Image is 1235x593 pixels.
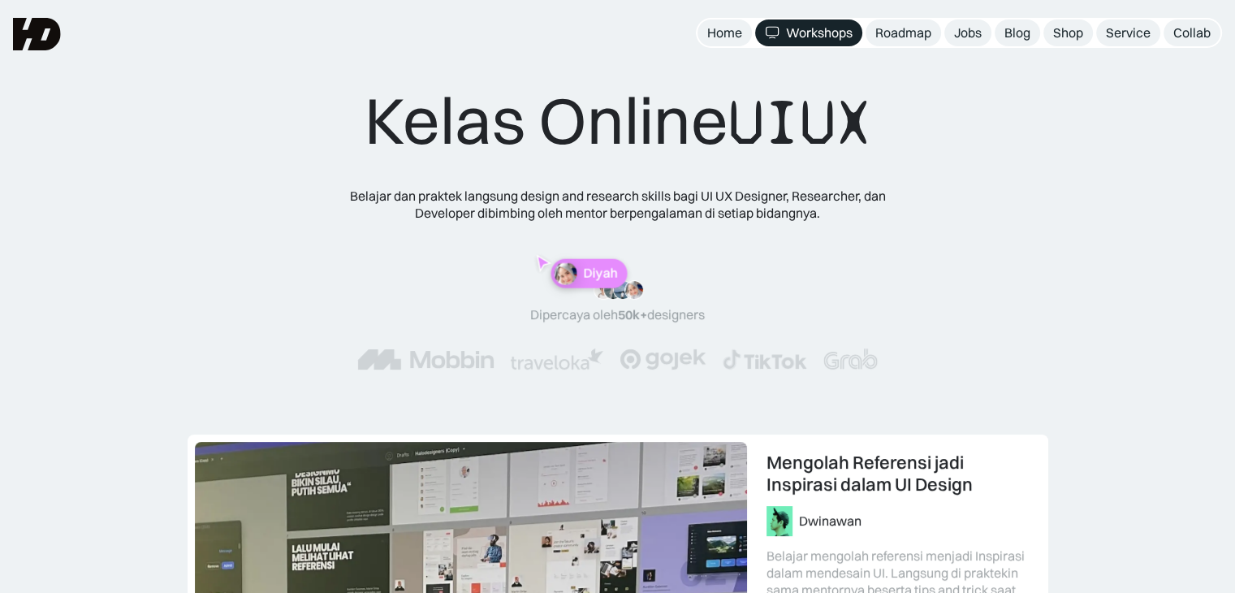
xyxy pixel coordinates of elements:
span: UIUX [728,84,871,162]
a: Roadmap [866,19,941,46]
div: Roadmap [875,24,931,41]
p: Diyah [583,266,617,281]
a: Shop [1043,19,1093,46]
a: Jobs [944,19,991,46]
a: Service [1096,19,1160,46]
span: 50k+ [618,306,647,322]
a: Workshops [755,19,862,46]
div: Shop [1053,24,1083,41]
div: Workshops [786,24,853,41]
div: Jobs [954,24,982,41]
a: Collab [1164,19,1220,46]
div: Belajar dan praktek langsung design and research skills bagi UI UX Designer, Researcher, dan Deve... [326,188,910,222]
a: Blog [995,19,1040,46]
div: Kelas Online [365,81,871,162]
a: Home [697,19,752,46]
div: Dipercaya oleh designers [530,306,705,323]
div: Home [707,24,742,41]
div: Collab [1173,24,1211,41]
div: Blog [1004,24,1030,41]
div: Service [1106,24,1151,41]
